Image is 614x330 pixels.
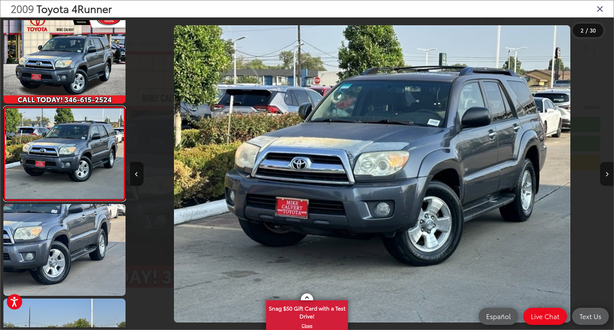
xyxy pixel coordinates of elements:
i: Close gallery [597,4,603,13]
img: 2009 Toyota 4Runner Sport [4,109,125,199]
a: Text Us [572,308,609,325]
div: 2009 Toyota 4Runner Sport 1 [130,25,614,322]
a: Español [479,308,518,325]
span: 30 [590,26,596,34]
span: 2009 [11,1,34,16]
img: 2009 Toyota 4Runner Sport [2,203,127,297]
img: 2009 Toyota 4Runner Sport [174,25,570,322]
span: / [585,28,588,33]
img: 2009 Toyota 4Runner Sport [2,11,127,105]
button: Next image [600,162,614,186]
span: Snag $50 Gift Card with a Test Drive! [267,301,347,322]
a: Live Chat [523,308,567,325]
span: 2 [581,26,584,34]
span: Text Us [576,312,605,320]
button: Previous image [130,162,144,186]
span: Español [483,312,514,320]
span: Live Chat [527,312,563,320]
span: Toyota 4Runner [36,1,112,16]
